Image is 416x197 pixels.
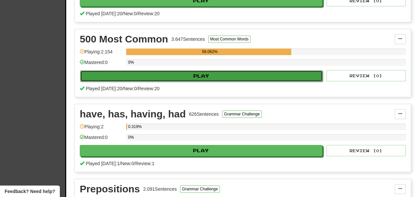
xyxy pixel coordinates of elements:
span: New: 0 [123,11,137,16]
span: New: 0 [123,86,137,91]
button: Most Common Words [208,35,251,43]
div: 3.647 Sentences [171,36,205,42]
span: Played [DATE]: 20 [86,86,122,91]
span: / [122,11,123,16]
div: Mastered: 0 [80,134,123,145]
div: have, has, having, had [80,109,186,119]
span: Review: 20 [138,86,160,91]
span: Played [DATE]: 20 [86,11,122,16]
div: 626 Sentences [189,111,219,117]
div: Playing: 2.154 [80,48,123,59]
span: / [134,161,135,166]
span: New: 0 [121,161,134,166]
span: Review: 20 [138,11,160,16]
div: Prepositions [80,184,140,194]
div: 500 Most Common [80,34,168,44]
span: Played [DATE]: 1 [86,161,119,166]
span: / [137,86,138,91]
button: Grammar Challenge [180,185,220,193]
button: Review (0) [326,70,406,81]
button: Play [80,70,323,82]
span: Review: 1 [135,161,155,166]
span: Open feedback widget [5,188,55,195]
span: / [122,86,123,91]
span: / [119,161,121,166]
div: Mastered: 0 [80,59,123,70]
div: Playing: 2 [80,123,123,134]
button: Review (0) [326,145,406,156]
div: 2.091 Sentences [143,186,177,192]
span: / [137,11,138,16]
button: Grammar Challenge [222,110,262,118]
div: 59.062% [128,48,291,55]
button: Play [80,145,322,156]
